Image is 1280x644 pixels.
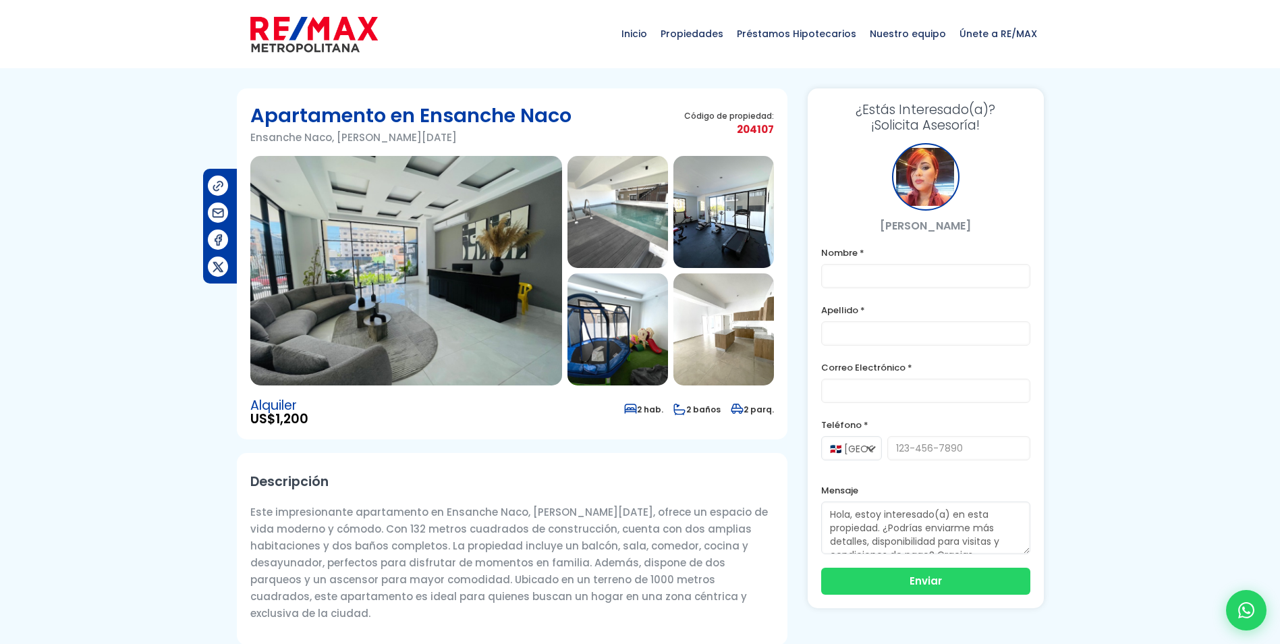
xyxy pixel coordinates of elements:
[211,260,225,274] img: Compartir
[567,156,668,268] img: Apartamento en Ensanche Naco
[250,412,308,426] span: US$
[624,404,663,415] span: 2 hab.
[250,102,572,129] h1: Apartamento en Ensanche Naco
[887,436,1030,460] input: 123-456-7890
[673,156,774,268] img: Apartamento en Ensanche Naco
[821,217,1030,234] p: [PERSON_NAME]
[654,14,730,54] span: Propiedades
[250,399,308,412] span: Alquiler
[821,302,1030,319] label: Apellido *
[615,14,654,54] span: Inicio
[211,206,225,220] img: Compartir
[730,14,863,54] span: Préstamos Hipotecarios
[684,111,774,121] span: Código de propiedad:
[250,466,774,497] h2: Descripción
[250,156,562,385] img: Apartamento en Ensanche Naco
[673,273,774,385] img: Apartamento en Ensanche Naco
[684,121,774,138] span: 204107
[892,143,959,211] div: Maricela Dominguez
[821,359,1030,376] label: Correo Electrónico *
[275,410,308,428] span: 1,200
[731,404,774,415] span: 2 parq.
[211,179,225,193] img: Compartir
[821,482,1030,499] label: Mensaje
[821,244,1030,261] label: Nombre *
[821,568,1030,595] button: Enviar
[250,129,572,146] p: Ensanche Naco, [PERSON_NAME][DATE]
[863,14,953,54] span: Nuestro equipo
[821,102,1030,133] h3: ¡Solicita Asesoría!
[211,233,225,247] img: Compartir
[250,14,378,55] img: remax-metropolitana-logo
[953,14,1044,54] span: Únete a RE/MAX
[821,417,1030,433] label: Teléfono *
[250,504,774,622] p: Este impresionante apartamento en Ensanche Naco, [PERSON_NAME][DATE], ofrece un espacio de vida m...
[673,404,721,415] span: 2 baños
[821,502,1030,554] textarea: Hola, estoy interesado(a) en esta propiedad. ¿Podrías enviarme más detalles, disponibilidad para ...
[567,273,668,385] img: Apartamento en Ensanche Naco
[821,102,1030,117] span: ¿Estás Interesado(a)?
